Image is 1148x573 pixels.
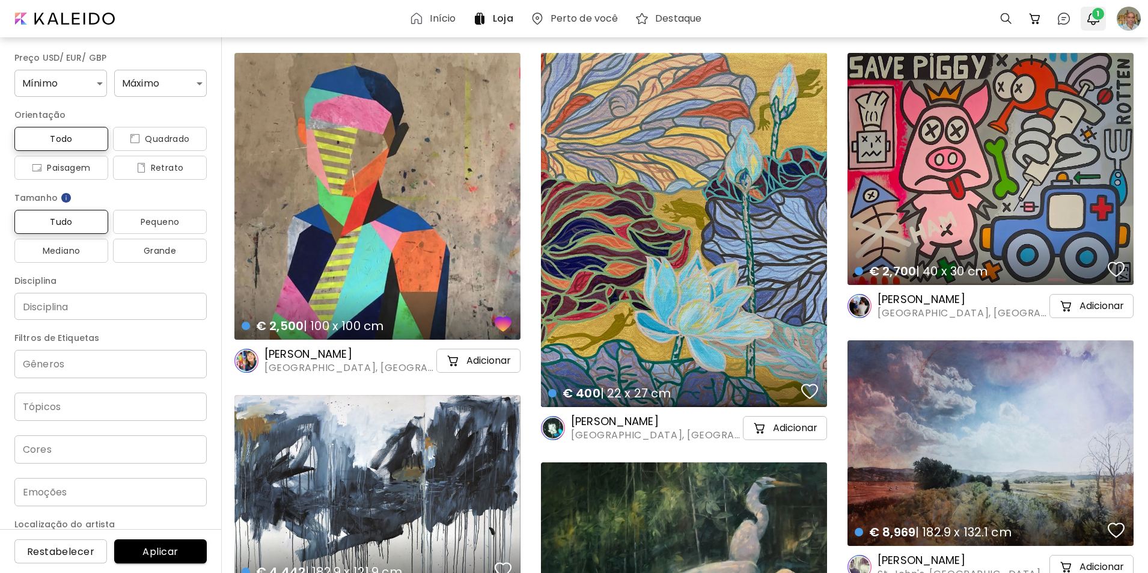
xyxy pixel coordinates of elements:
h6: Filtros de Etiquetas [14,331,207,345]
button: bellIcon1 [1083,8,1104,29]
span: Tudo [24,215,99,229]
button: cart-iconAdicionar [1049,294,1134,318]
a: € 2,700| 40 x 30 cmfavoriteshttps://cdn.kaleido.art/CDN/Artwork/175584/Primary/medium.webp?update... [847,53,1134,285]
img: icon [130,134,140,144]
a: [PERSON_NAME][GEOGRAPHIC_DATA], [GEOGRAPHIC_DATA]cart-iconAdicionar [541,414,827,442]
button: cart-iconAdicionar [743,416,827,440]
button: Todo [14,127,108,151]
button: iconRetrato [113,156,207,180]
h5: Adicionar [1079,300,1124,312]
span: 1 [1092,8,1104,20]
span: Mediano [24,244,99,258]
h6: [PERSON_NAME] [571,414,740,429]
button: Mediano [14,239,108,263]
h4: | 182.9 x 132.1 cm [855,524,1104,540]
h6: [PERSON_NAME] [264,347,434,361]
a: Início [409,11,460,26]
img: bellIcon [1086,11,1101,26]
h6: Início [430,14,456,23]
h4: | 40 x 30 cm [855,263,1104,279]
span: Paisagem [24,161,99,175]
a: Perto de você [530,11,623,26]
span: [GEOGRAPHIC_DATA], [GEOGRAPHIC_DATA] [878,307,1047,320]
span: € 8,969 [869,524,915,541]
h6: [PERSON_NAME] [878,292,1047,307]
a: € 8,969| 182.9 x 132.1 cmfavoriteshttps://cdn.kaleido.art/CDN/Artwork/169389/Primary/medium.webp?... [847,340,1134,546]
button: iconQuadrado [113,127,207,151]
span: € 2,700 [869,263,916,280]
span: € 2,500 [256,317,304,334]
button: Tudo [14,210,108,234]
img: chatIcon [1057,11,1071,26]
a: Loja [472,11,518,26]
h6: Destaque [655,14,701,23]
img: cart-icon [753,421,767,435]
h5: Adicionar [1079,561,1124,573]
h6: Preço USD/ EUR/ GBP [14,51,207,65]
h6: Loja [493,14,513,23]
button: Pequeno [113,210,207,234]
button: Restabelecer [14,539,107,563]
span: Aplicar [124,545,197,558]
a: € 400| 22 x 27 cmfavoriteshttps://cdn.kaleido.art/CDN/Artwork/174796/Primary/medium.webp?updated=... [541,53,827,407]
button: Grande [113,239,207,263]
span: Quadrado [123,132,197,146]
span: Restabelecer [24,545,97,558]
span: [GEOGRAPHIC_DATA], [GEOGRAPHIC_DATA] [571,429,740,442]
span: Grande [123,244,197,258]
h5: Adicionar [466,355,511,367]
button: Aplicar [114,539,207,563]
button: cart-iconAdicionar [436,349,521,373]
img: cart-icon [1059,299,1073,313]
a: [PERSON_NAME][GEOGRAPHIC_DATA], [GEOGRAPHIC_DATA]cart-iconAdicionar [847,292,1134,320]
img: cart [1028,11,1042,26]
h5: Adicionar [773,422,817,434]
h6: Disciplina [14,274,207,288]
h6: Orientação [14,108,207,122]
span: [GEOGRAPHIC_DATA], [GEOGRAPHIC_DATA] [264,361,434,375]
span: € 400 [563,385,600,402]
button: iconPaisagem [14,156,108,180]
img: icon [136,163,146,173]
h4: | 100 x 100 cm [242,318,491,334]
h4: | 22 x 27 cm [548,385,798,401]
div: Máximo [114,70,207,97]
h6: Tamanho [14,191,207,205]
a: Destaque [635,11,706,26]
span: Pequeno [123,215,197,229]
h6: Perto de você [551,14,618,23]
button: favorites [1105,518,1128,542]
img: icon [32,163,42,173]
div: Mínimo [14,70,107,97]
button: favorites [492,312,514,336]
h6: Localização do artista [14,517,207,532]
a: [PERSON_NAME][GEOGRAPHIC_DATA], [GEOGRAPHIC_DATA]cart-iconAdicionar [234,347,521,375]
h6: [PERSON_NAME] [878,553,1040,568]
img: cart-icon [446,354,460,368]
img: info [60,192,72,204]
span: Todo [24,132,99,146]
a: € 2,500| 100 x 100 cmfavoriteshttps://cdn.kaleido.art/CDN/Artwork/169798/Primary/medium.webp?upda... [234,53,521,340]
button: favorites [1105,257,1128,281]
span: Retrato [123,161,197,175]
button: favorites [798,379,821,403]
